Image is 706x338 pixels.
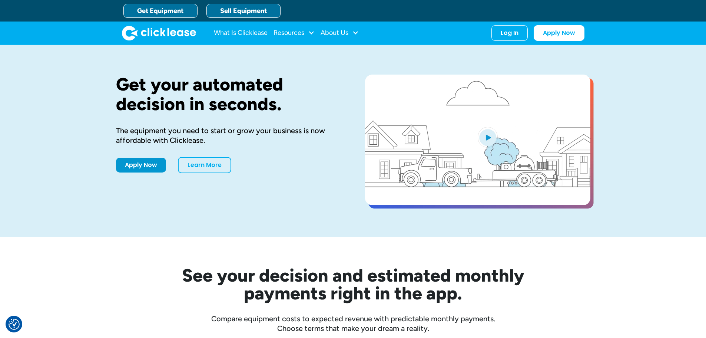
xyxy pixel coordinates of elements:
div: Log In [501,29,518,37]
a: Apply Now [534,25,584,41]
img: Blue play button logo on a light blue circular background [478,127,498,148]
img: Revisit consent button [9,319,20,330]
h2: See your decision and estimated monthly payments right in the app. [146,266,561,302]
h1: Get your automated decision in seconds. [116,75,341,114]
div: The equipment you need to start or grow your business is now affordable with Clicklease. [116,126,341,145]
div: About Us [321,26,359,40]
img: Clicklease logo [122,26,196,40]
a: Sell Equipment [206,4,281,18]
a: Apply Now [116,158,166,173]
a: Get Equipment [123,4,198,18]
a: open lightbox [365,75,590,205]
a: What Is Clicklease [214,26,268,40]
a: home [122,26,196,40]
div: Resources [274,26,315,40]
button: Consent Preferences [9,319,20,330]
a: Learn More [178,157,231,173]
div: Compare equipment costs to expected revenue with predictable monthly payments. Choose terms that ... [116,314,590,333]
